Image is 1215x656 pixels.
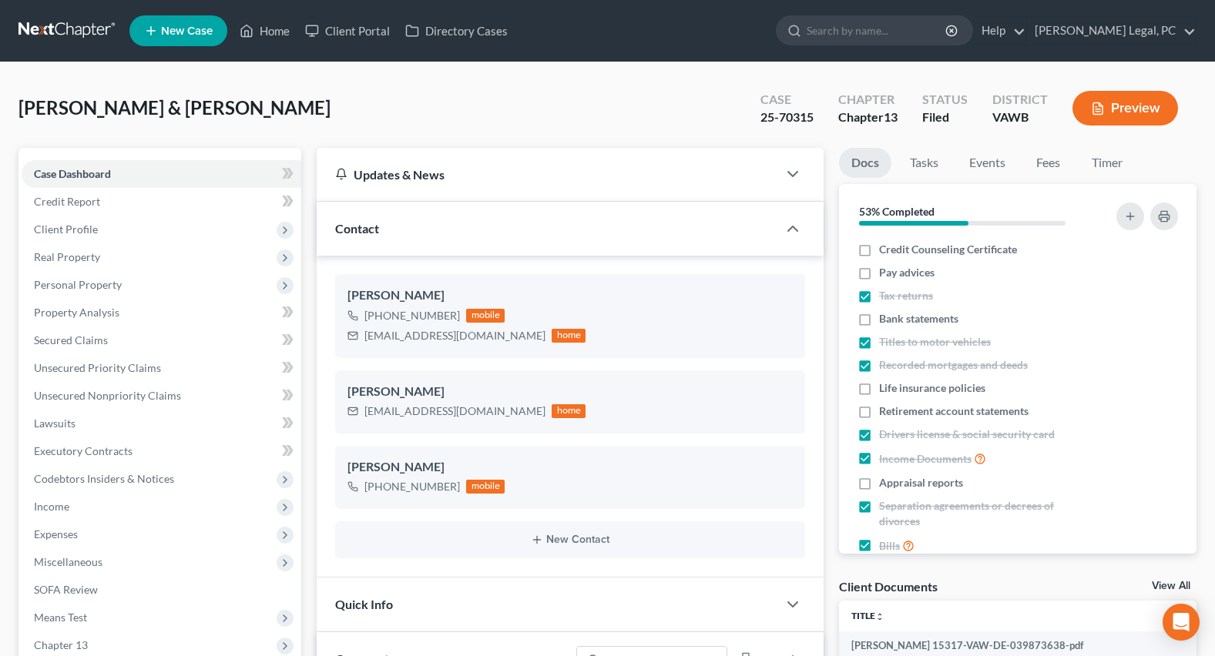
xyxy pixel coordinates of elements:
a: Credit Report [22,188,301,216]
a: Unsecured Nonpriority Claims [22,382,301,410]
span: Separation agreements or decrees of divorces [879,498,1094,529]
span: Income Documents [879,451,972,467]
div: [PHONE_NUMBER] [364,479,460,494]
button: Preview [1072,91,1178,126]
span: Lawsuits [34,417,76,430]
div: [PHONE_NUMBER] [364,308,460,323]
span: Case Dashboard [34,167,111,180]
span: Chapter 13 [34,638,88,651]
span: Quick Info [335,597,393,611]
span: Bank statements [879,311,958,326]
span: SOFA Review [34,583,98,596]
span: Codebtors Insiders & Notices [34,472,174,485]
a: Client Portal [297,17,398,45]
span: Secured Claims [34,333,108,346]
span: 13 [884,109,898,124]
a: Titleunfold_more [851,610,884,621]
span: New Case [161,25,213,37]
div: Client Documents [839,578,938,594]
a: View All [1152,581,1190,591]
span: Personal Property [34,278,122,291]
a: Unsecured Priority Claims [22,354,301,382]
a: Lawsuits [22,410,301,437]
div: 25-70315 [760,109,814,126]
div: Case [760,91,814,109]
span: Appraisal reports [879,475,963,490]
div: mobile [466,480,505,494]
span: Titles to motor vehicles [879,334,991,350]
div: Open Intercom Messenger [1163,604,1200,641]
span: Executory Contracts [34,444,133,457]
span: Pay advices [879,265,935,280]
span: Tax returns [879,288,933,303]
div: [PERSON_NAME] [347,383,793,401]
div: Chapter [838,109,898,126]
span: Retirement account statements [879,403,1029,419]
div: [PERSON_NAME] [347,286,793,305]
a: Executory Contracts [22,437,301,465]
span: Means Test [34,611,87,624]
input: Search by name... [807,16,948,45]
div: [EMAIL_ADDRESS][DOMAIN_NAME] [364,328,545,343]
a: Case Dashboard [22,160,301,188]
span: Client Profile [34,223,98,236]
span: Credit Counseling Certificate [879,242,1017,257]
span: Drivers license & social security card [879,427,1055,442]
span: [PERSON_NAME] & [PERSON_NAME] [18,96,331,119]
div: home [552,404,586,418]
a: Timer [1079,148,1135,178]
span: Bills [879,538,900,554]
button: New Contact [347,534,793,546]
strong: 53% Completed [859,205,935,218]
div: Updates & News [335,166,759,182]
i: unfold_more [875,612,884,621]
a: Fees [1024,148,1073,178]
span: Income [34,500,69,513]
a: Property Analysis [22,299,301,326]
span: Unsecured Priority Claims [34,361,161,374]
a: Docs [839,148,891,178]
div: Chapter [838,91,898,109]
span: Life insurance policies [879,380,985,396]
div: mobile [466,309,505,323]
span: Property Analysis [34,306,119,319]
div: Status [922,91,968,109]
div: Filed [922,109,968,126]
a: Tasks [898,148,951,178]
div: VAWB [992,109,1048,126]
span: Credit Report [34,195,100,208]
span: Expenses [34,527,78,541]
span: Unsecured Nonpriority Claims [34,389,181,402]
a: Directory Cases [398,17,515,45]
a: [PERSON_NAME] Legal, PC [1027,17,1196,45]
span: Recorded mortgages and deeds [879,357,1028,373]
span: Miscellaneous [34,555,102,568]
span: Contact [335,221,379,236]
span: Real Property [34,250,100,263]
a: Events [957,148,1018,178]
a: SOFA Review [22,576,301,604]
div: [PERSON_NAME] [347,458,793,477]
div: home [552,329,586,343]
a: Secured Claims [22,326,301,354]
a: Home [232,17,297,45]
div: [EMAIL_ADDRESS][DOMAIN_NAME] [364,403,545,419]
a: Help [974,17,1025,45]
div: District [992,91,1048,109]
